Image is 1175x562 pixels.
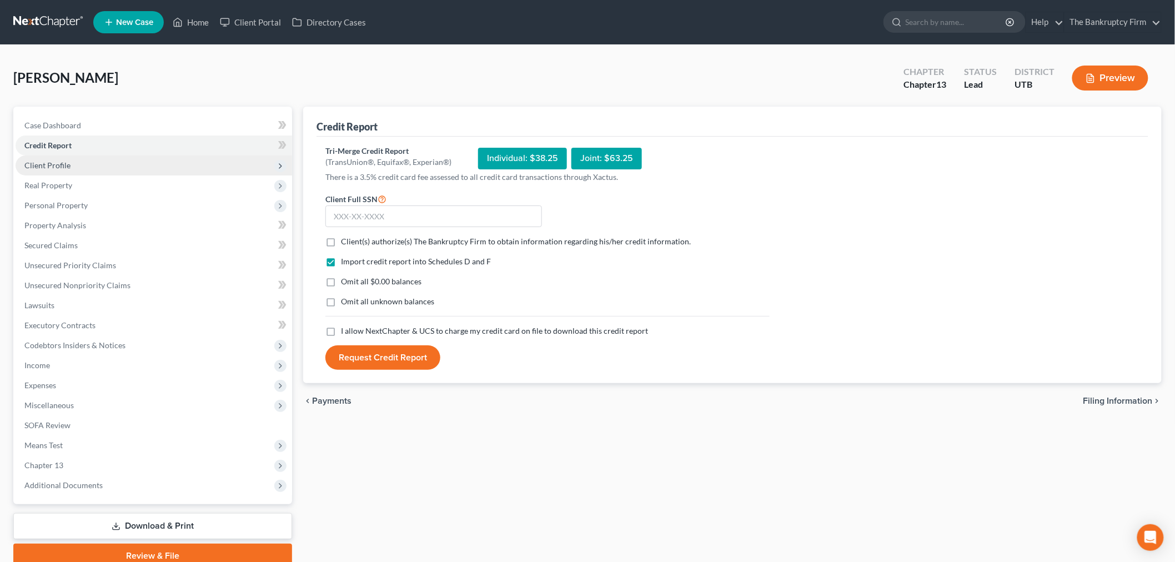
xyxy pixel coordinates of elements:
[1026,12,1063,32] a: Help
[303,397,352,405] button: chevron_left Payments
[24,360,50,370] span: Income
[24,300,54,310] span: Lawsuits
[13,69,118,86] span: [PERSON_NAME]
[24,440,63,450] span: Means Test
[24,400,74,410] span: Miscellaneous
[1083,397,1162,405] button: Filing Information chevron_right
[1015,66,1055,78] div: District
[24,160,71,170] span: Client Profile
[13,513,292,539] a: Download & Print
[16,255,292,275] a: Unsecured Priority Claims
[24,480,103,490] span: Additional Documents
[24,140,72,150] span: Credit Report
[936,79,946,89] span: 13
[167,12,214,32] a: Home
[325,157,451,168] div: (TransUnion®, Equifax®, Experian®)
[116,18,153,27] span: New Case
[24,180,72,190] span: Real Property
[16,136,292,155] a: Credit Report
[214,12,287,32] a: Client Portal
[1072,66,1148,91] button: Preview
[478,148,567,169] div: Individual: $38.25
[341,326,648,335] span: I allow NextChapter & UCS to charge my credit card on file to download this credit report
[24,121,81,130] span: Case Dashboard
[341,257,491,266] span: Import credit report into Schedules D and F
[16,215,292,235] a: Property Analysis
[24,420,71,430] span: SOFA Review
[1015,78,1055,91] div: UTB
[24,340,125,350] span: Codebtors Insiders & Notices
[16,275,292,295] a: Unsecured Nonpriority Claims
[312,397,352,405] span: Payments
[16,295,292,315] a: Lawsuits
[903,66,946,78] div: Chapter
[24,320,96,330] span: Executory Contracts
[341,297,434,306] span: Omit all unknown balances
[903,78,946,91] div: Chapter
[303,397,312,405] i: chevron_left
[24,380,56,390] span: Expenses
[325,145,451,157] div: Tri-Merge Credit Report
[341,237,691,246] span: Client(s) authorize(s) The Bankruptcy Firm to obtain information regarding his/her credit informa...
[16,415,292,435] a: SOFA Review
[24,220,86,230] span: Property Analysis
[317,120,378,133] div: Credit Report
[16,235,292,255] a: Secured Claims
[325,205,542,228] input: XXX-XX-XXXX
[287,12,371,32] a: Directory Cases
[1064,12,1161,32] a: The Bankruptcy Firm
[24,200,88,210] span: Personal Property
[325,172,770,183] p: There is a 3.5% credit card fee assessed to all credit card transactions through Xactus.
[906,12,1007,32] input: Search by name...
[24,240,78,250] span: Secured Claims
[964,78,997,91] div: Lead
[325,345,440,370] button: Request Credit Report
[24,260,116,270] span: Unsecured Priority Claims
[24,280,130,290] span: Unsecured Nonpriority Claims
[325,194,378,204] span: Client Full SSN
[571,148,642,169] div: Joint: $63.25
[341,277,421,286] span: Omit all $0.00 balances
[16,116,292,136] a: Case Dashboard
[1153,397,1162,405] i: chevron_right
[964,66,997,78] div: Status
[16,315,292,335] a: Executory Contracts
[24,460,63,470] span: Chapter 13
[1137,524,1164,551] div: Open Intercom Messenger
[1083,397,1153,405] span: Filing Information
